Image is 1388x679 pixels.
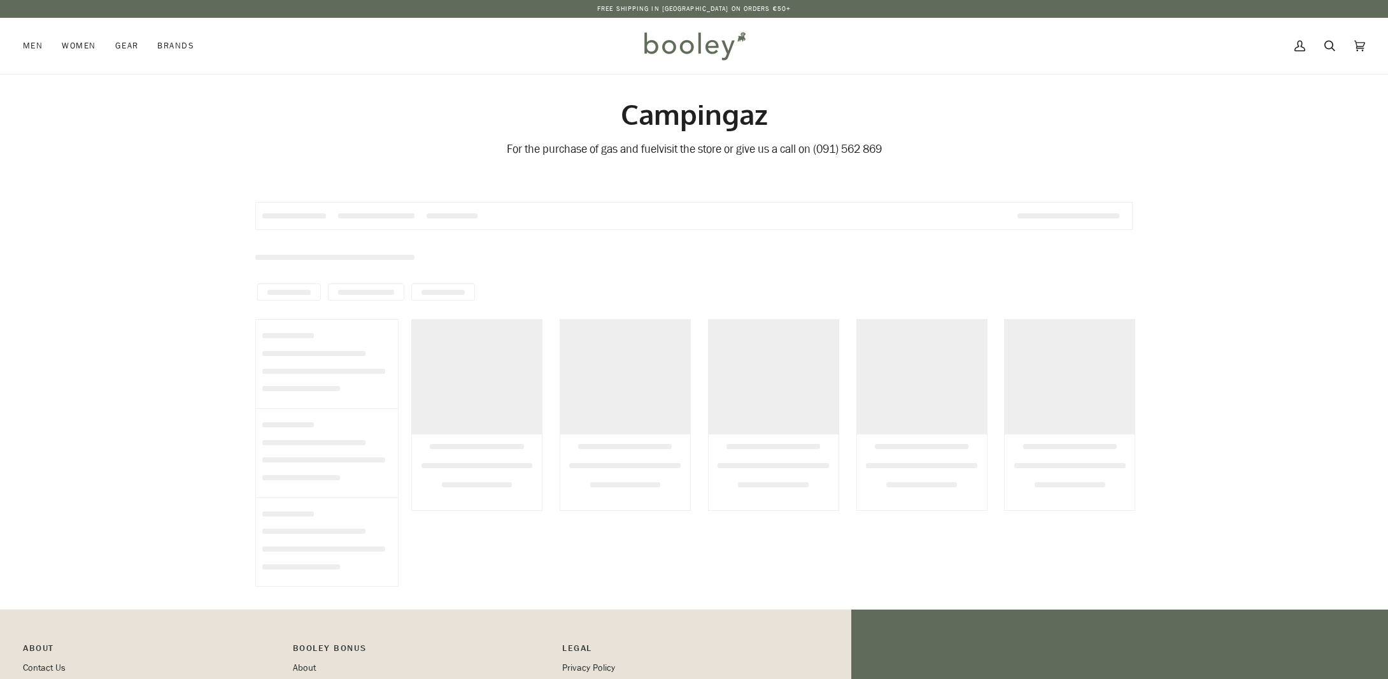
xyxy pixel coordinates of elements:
a: Privacy Policy [562,662,615,674]
p: Pipeline_Footer Main [23,641,280,661]
p: visit the store or give us a call on (091) 562 869 [255,142,1133,158]
a: About [293,662,316,674]
a: Men [23,18,52,74]
span: Brands [157,39,194,52]
span: Men [23,39,43,52]
h1: Campingaz [255,97,1133,132]
a: Gear [106,18,148,74]
p: Free Shipping in [GEOGRAPHIC_DATA] on Orders €50+ [597,4,791,14]
img: Booley [639,27,750,64]
span: Gear [115,39,139,52]
span: For the purchase of gas and fuel [507,141,659,157]
a: Brands [148,18,204,74]
a: Contact Us [23,662,66,674]
a: Women [52,18,105,74]
span: Women [62,39,96,52]
p: Booley Bonus [293,641,550,661]
p: Pipeline_Footer Sub [562,641,819,661]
